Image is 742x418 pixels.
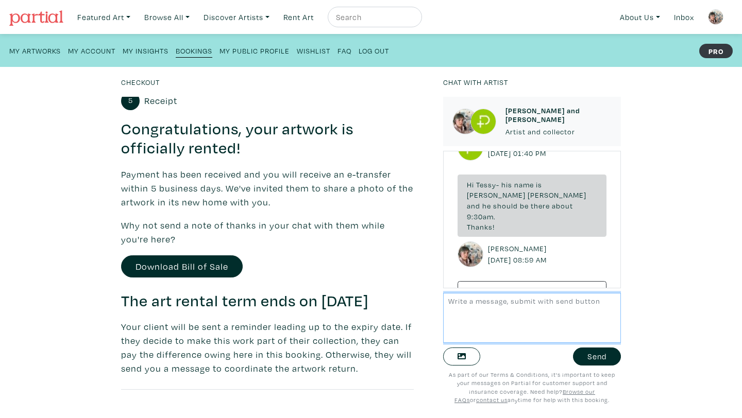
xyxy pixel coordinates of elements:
span: thank [503,287,524,297]
a: My Account [68,43,115,57]
span: there [531,201,550,211]
a: My Insights [123,43,168,57]
span: he [482,201,491,211]
a: Wishlist [297,43,330,57]
span: :) [542,287,547,297]
a: About Us [615,7,665,28]
span: Awesome [467,287,501,297]
h3: Congratulations, your artwork is officially rented! [121,119,414,159]
span: 9:30am. [467,212,496,221]
small: Bookings [176,46,212,56]
p: Payment has been received and you will receive an e-transfer within 5 business days. We've invite... [121,167,414,209]
a: Rent Art [279,7,318,28]
small: My Account [68,46,115,56]
a: Browse All [140,7,194,28]
p: Your client will be sent a reminder leading up to the expiry date. If they decide to make this wo... [121,320,414,375]
a: Inbox [669,7,699,28]
small: My Insights [123,46,168,56]
span: Hi [467,180,474,189]
h6: [PERSON_NAME] and [PERSON_NAME] [505,106,612,124]
span: his [501,180,512,189]
a: contact us [476,396,508,404]
span: be [520,201,529,211]
a: FAQ [338,43,351,57]
span: you [526,287,539,297]
small: Wishlist [297,46,330,56]
strong: PRO [699,44,733,58]
a: My Artworks [9,43,61,57]
span: should [493,201,518,211]
img: phpThumb.php [470,109,496,134]
a: Bookings [176,43,212,58]
img: phpThumb.php [452,109,478,134]
img: phpThumb.php [458,241,483,267]
a: Log Out [359,43,389,57]
input: Search [335,11,412,24]
span: about [552,201,573,211]
span: [PERSON_NAME] [528,190,586,200]
span: Thanks! [467,222,495,232]
span: Receipt [144,94,177,108]
small: Chat with artist [443,77,508,87]
button: Send [573,347,621,365]
a: Featured Art [73,7,135,28]
span: name [514,180,534,189]
h3: The art rental term ends on [DATE] [121,291,414,311]
span: is [536,180,542,189]
small: [PERSON_NAME] [DATE] 08:59 AM [488,243,549,265]
p: Artist and collector [505,126,612,137]
span: Tessy- [476,180,499,189]
span: [PERSON_NAME] [467,190,526,200]
img: phpThumb.php [708,9,723,25]
a: Discover Artists [199,7,274,28]
a: Browse our FAQs [454,388,595,404]
p: Why not send a note of thanks in your chat with them while you're here? [121,218,414,246]
small: Checkout [121,77,160,87]
small: As part of our Terms & Conditions, it's important to keep your messages on Partial for customer s... [449,371,615,404]
small: My Public Profile [220,46,290,56]
small: Log Out [359,46,389,56]
a: Download Bill of Sale [121,255,243,277]
small: FAQ [338,46,351,56]
a: My Public Profile [220,43,290,57]
small: My Artworks [9,46,61,56]
span: and [467,201,480,211]
small: 5 [128,97,133,104]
